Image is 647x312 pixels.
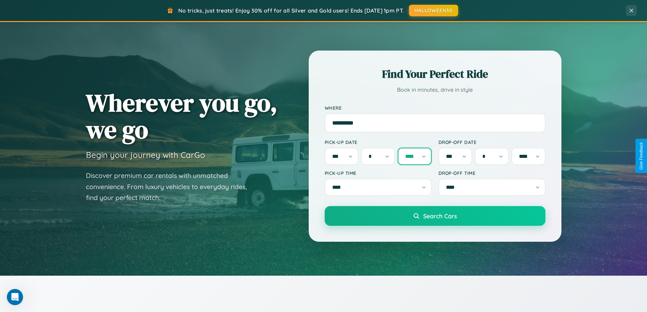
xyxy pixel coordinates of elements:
[438,139,545,145] label: Drop-off Date
[325,206,545,226] button: Search Cars
[325,67,545,81] h2: Find Your Perfect Ride
[423,212,457,220] span: Search Cars
[86,150,205,160] h3: Begin your journey with CarGo
[639,142,644,170] div: Give Feedback
[325,139,432,145] label: Pick-up Date
[86,89,277,143] h1: Wherever you go, we go
[325,170,432,176] label: Pick-up Time
[325,85,545,95] p: Book in minutes, drive in style
[7,289,23,305] iframe: Intercom live chat
[409,5,458,16] button: HALLOWEEN30
[86,170,256,203] p: Discover premium car rentals with unmatched convenience. From luxury vehicles to everyday rides, ...
[325,105,545,111] label: Where
[438,170,545,176] label: Drop-off Time
[178,7,404,14] span: No tricks, just treats! Enjoy 30% off for all Silver and Gold users! Ends [DATE] 1pm PT.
